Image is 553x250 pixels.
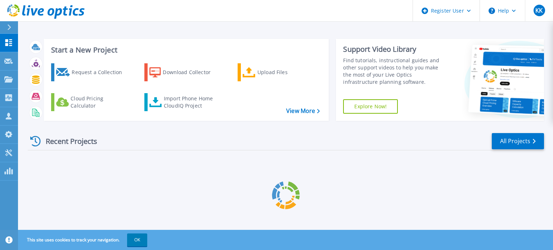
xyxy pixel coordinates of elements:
[51,63,131,81] a: Request a Collection
[286,108,320,114] a: View More
[257,65,315,79] div: Upload Files
[163,65,220,79] div: Download Collector
[144,63,225,81] a: Download Collector
[492,133,544,149] a: All Projects
[343,45,448,54] div: Support Video Library
[343,57,448,86] div: Find tutorials, instructional guides and other support videos to help you make the most of your L...
[71,95,128,109] div: Cloud Pricing Calculator
[343,99,398,114] a: Explore Now!
[20,233,147,246] span: This site uses cookies to track your navigation.
[535,8,543,13] span: KK
[51,93,131,111] a: Cloud Pricing Calculator
[127,233,147,246] button: OK
[72,65,129,79] div: Request a Collection
[164,95,220,109] div: Import Phone Home CloudIQ Project
[51,46,320,54] h3: Start a New Project
[238,63,318,81] a: Upload Files
[28,132,107,150] div: Recent Projects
